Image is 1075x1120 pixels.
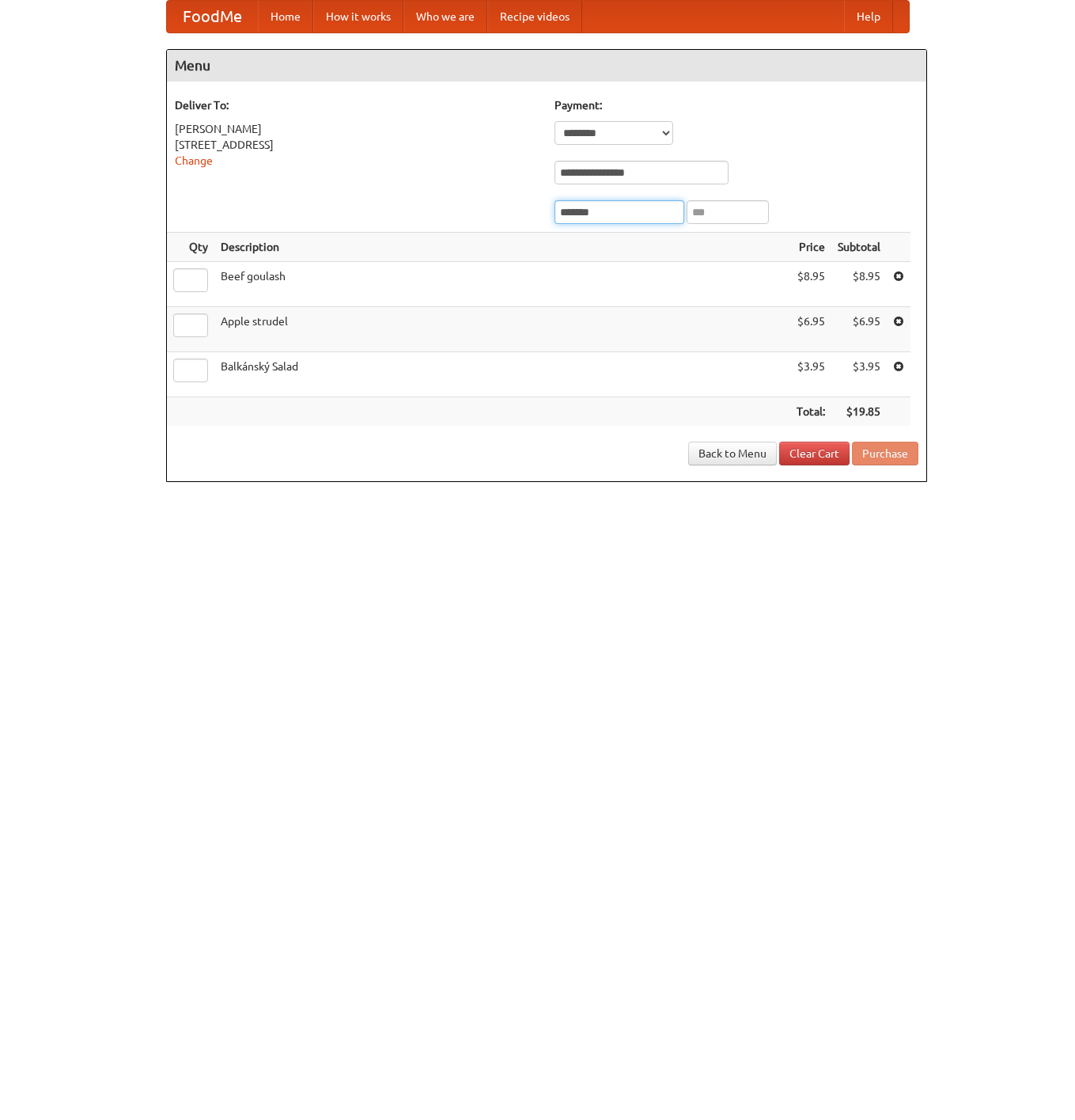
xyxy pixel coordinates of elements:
[313,1,403,32] a: How it works
[844,1,893,32] a: Help
[688,442,777,465] a: Back to Menu
[214,307,790,352] td: Apple strudel
[852,442,918,465] button: Purchase
[790,233,831,262] th: Price
[175,97,539,113] h5: Deliver To:
[167,1,258,32] a: FoodMe
[555,97,918,113] h5: Payment:
[167,50,926,82] h4: Menu
[403,1,487,32] a: Who we are
[487,1,582,32] a: Recipe videos
[790,262,831,307] td: $8.95
[831,397,887,427] th: $19.85
[214,233,790,262] th: Description
[167,233,214,262] th: Qty
[258,1,313,32] a: Home
[779,442,850,465] a: Clear Cart
[831,262,887,307] td: $8.95
[175,121,539,137] div: [PERSON_NAME]
[214,262,790,307] td: Beef goulash
[790,352,831,397] td: $3.95
[175,154,213,167] a: Change
[790,307,831,352] td: $6.95
[831,233,887,262] th: Subtotal
[790,397,831,427] th: Total:
[831,352,887,397] td: $3.95
[214,352,790,397] td: Balkánský Salad
[831,307,887,352] td: $6.95
[175,137,539,153] div: [STREET_ADDRESS]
